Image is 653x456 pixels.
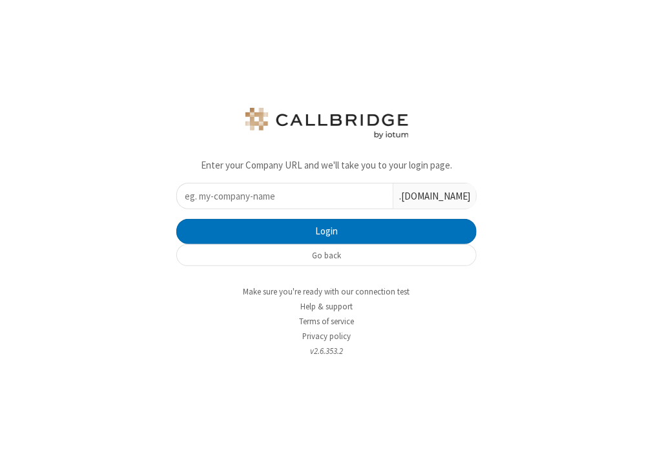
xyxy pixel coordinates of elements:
[300,301,353,312] a: Help & support
[299,316,354,327] a: Terms of service
[176,244,477,266] button: Go back
[243,108,411,139] img: logo.png
[167,345,486,357] li: v2.6.353.2
[244,286,410,297] a: Make sure you're ready with our connection test
[302,331,351,342] a: Privacy policy
[176,158,477,173] p: Enter your Company URL and we'll take you to your login page.
[393,183,476,209] div: .[DOMAIN_NAME]
[177,183,393,209] input: eg. my-company-name
[176,219,477,245] button: Login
